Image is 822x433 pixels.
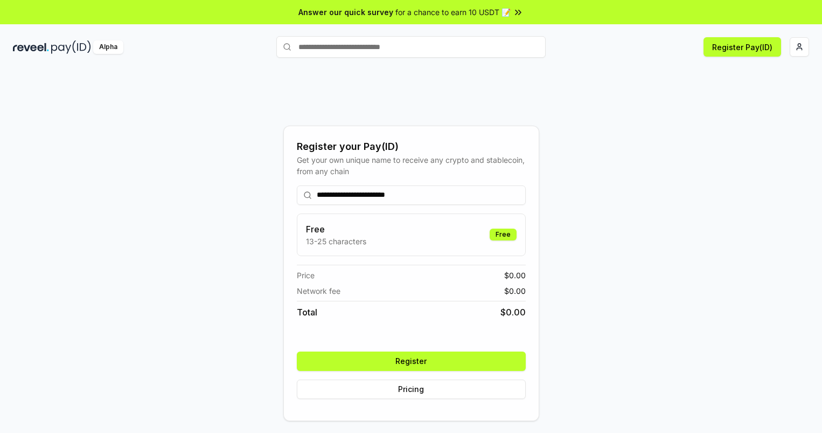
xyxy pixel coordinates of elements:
[306,223,366,236] h3: Free
[297,380,526,399] button: Pricing
[504,285,526,297] span: $ 0.00
[297,352,526,371] button: Register
[13,40,49,54] img: reveel_dark
[297,306,317,319] span: Total
[395,6,511,18] span: for a chance to earn 10 USDT 📝
[504,270,526,281] span: $ 0.00
[298,6,393,18] span: Answer our quick survey
[51,40,91,54] img: pay_id
[297,154,526,177] div: Get your own unique name to receive any crypto and stablecoin, from any chain
[93,40,123,54] div: Alpha
[297,285,340,297] span: Network fee
[306,236,366,247] p: 13-25 characters
[490,229,517,240] div: Free
[703,37,781,57] button: Register Pay(ID)
[297,139,526,154] div: Register your Pay(ID)
[500,306,526,319] span: $ 0.00
[297,270,315,281] span: Price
